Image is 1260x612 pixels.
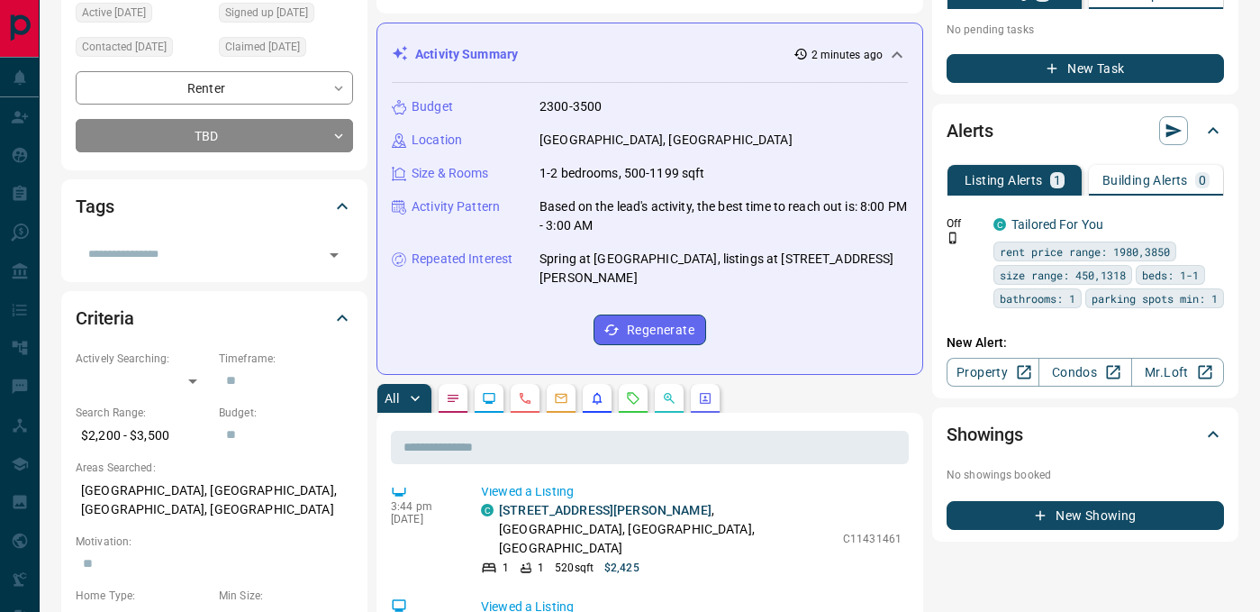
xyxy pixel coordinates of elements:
div: Wed Jan 01 2025 [76,3,210,28]
button: New Showing [947,501,1224,530]
div: Activity Summary2 minutes ago [392,38,908,71]
p: 520 sqft [555,560,594,576]
h2: Tags [76,192,113,221]
span: rent price range: 1980,3850 [1000,242,1170,260]
p: Location [412,131,462,150]
svg: Emails [554,391,568,406]
p: 0 [1199,174,1206,187]
div: Tue Dec 31 2024 [219,37,353,62]
p: [DATE] [391,513,454,525]
p: 2 minutes ago [811,47,883,63]
span: bathrooms: 1 [1000,289,1075,307]
p: , [GEOGRAPHIC_DATA], [GEOGRAPHIC_DATA], [GEOGRAPHIC_DATA] [499,501,834,558]
span: Active [DATE] [82,4,146,22]
div: Renter [76,71,353,105]
p: Spring at [GEOGRAPHIC_DATA], listings at [STREET_ADDRESS][PERSON_NAME] [539,250,908,288]
p: Budget [412,97,453,116]
div: Thu May 08 2025 [76,37,210,62]
div: TBD [76,119,353,152]
p: Size & Rooms [412,164,489,183]
p: 1 [503,560,509,576]
p: $2,200 - $3,500 [76,421,210,451]
svg: Requests [626,391,640,406]
span: parking spots min: 1 [1092,289,1218,307]
p: [GEOGRAPHIC_DATA], [GEOGRAPHIC_DATA], [GEOGRAPHIC_DATA], [GEOGRAPHIC_DATA] [76,476,353,525]
p: Building Alerts [1102,174,1188,187]
a: [STREET_ADDRESS][PERSON_NAME] [499,503,712,517]
p: Search Range: [76,405,210,421]
p: Activity Pattern [412,197,500,216]
span: Claimed [DATE] [225,38,300,56]
button: Open [322,242,347,268]
svg: Push Notification Only [947,232,959,244]
a: Property [947,358,1039,387]
span: Signed up [DATE] [225,4,308,22]
p: Motivation: [76,534,353,550]
p: No pending tasks [947,16,1224,43]
p: $2,425 [604,560,639,576]
p: Based on the lead's activity, the best time to reach out is: 8:00 PM - 3:00 AM [539,197,908,235]
p: Activity Summary [415,45,518,64]
p: New Alert: [947,333,1224,352]
div: Tags [76,185,353,228]
div: Alerts [947,109,1224,152]
svg: Calls [518,391,532,406]
a: Mr.Loft [1131,358,1224,387]
h2: Showings [947,420,1023,449]
div: condos.ca [481,504,494,516]
p: 2300-3500 [539,97,602,116]
p: Timeframe: [219,351,353,367]
p: Viewed a Listing [481,482,902,501]
p: 1 [1054,174,1061,187]
svg: Agent Actions [698,391,712,406]
p: 1 [538,560,544,576]
span: size range: 450,1318 [1000,266,1126,284]
svg: Lead Browsing Activity [482,391,496,406]
p: Actively Searching: [76,351,210,367]
svg: Opportunities [662,391,676,406]
svg: Listing Alerts [590,391,604,406]
h2: Alerts [947,116,993,145]
span: beds: 1-1 [1142,266,1199,284]
p: All [385,392,399,405]
p: Areas Searched: [76,460,353,476]
p: Repeated Interest [412,250,512,269]
span: Contacted [DATE] [82,38,167,56]
h2: Criteria [76,304,134,333]
div: Showings [947,413,1224,456]
p: 1-2 bedrooms, 500-1199 sqft [539,164,705,183]
p: No showings booked [947,467,1224,483]
div: Mon Dec 30 2024 [219,3,353,28]
a: Condos [1038,358,1131,387]
svg: Notes [446,391,460,406]
p: Home Type: [76,588,210,604]
p: 3:44 pm [391,500,454,513]
button: New Task [947,54,1224,83]
p: C11431461 [843,531,902,547]
div: Criteria [76,297,353,340]
button: Regenerate [594,315,706,345]
p: Listing Alerts [965,174,1043,187]
p: Off [947,215,983,232]
a: Tailored For You [1011,217,1103,232]
p: Min Size: [219,588,353,604]
p: Budget: [219,405,353,421]
div: condos.ca [993,218,1006,231]
p: [GEOGRAPHIC_DATA], [GEOGRAPHIC_DATA] [539,131,793,150]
